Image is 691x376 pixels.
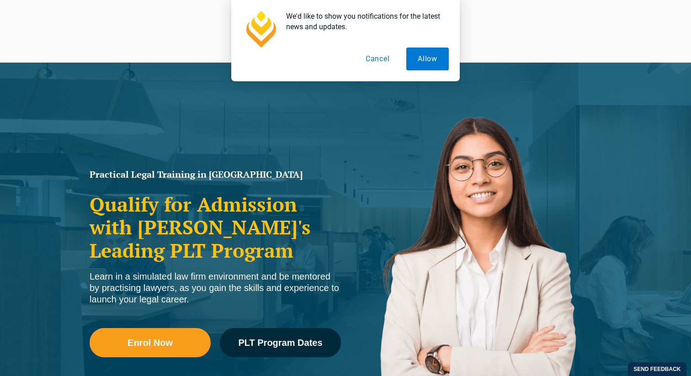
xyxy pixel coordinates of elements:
button: Allow [406,48,449,70]
h2: Qualify for Admission with [PERSON_NAME]'s Leading PLT Program [90,193,341,262]
a: PLT Program Dates [220,328,341,357]
span: Enrol Now [128,338,173,347]
span: PLT Program Dates [238,338,322,347]
div: We'd like to show you notifications for the latest news and updates. [279,11,449,32]
img: notification icon [242,11,279,48]
a: Enrol Now [90,328,211,357]
button: Cancel [354,48,401,70]
h1: Practical Legal Training in [GEOGRAPHIC_DATA] [90,170,341,179]
div: Learn in a simulated law firm environment and be mentored by practising lawyers, as you gain the ... [90,271,341,305]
